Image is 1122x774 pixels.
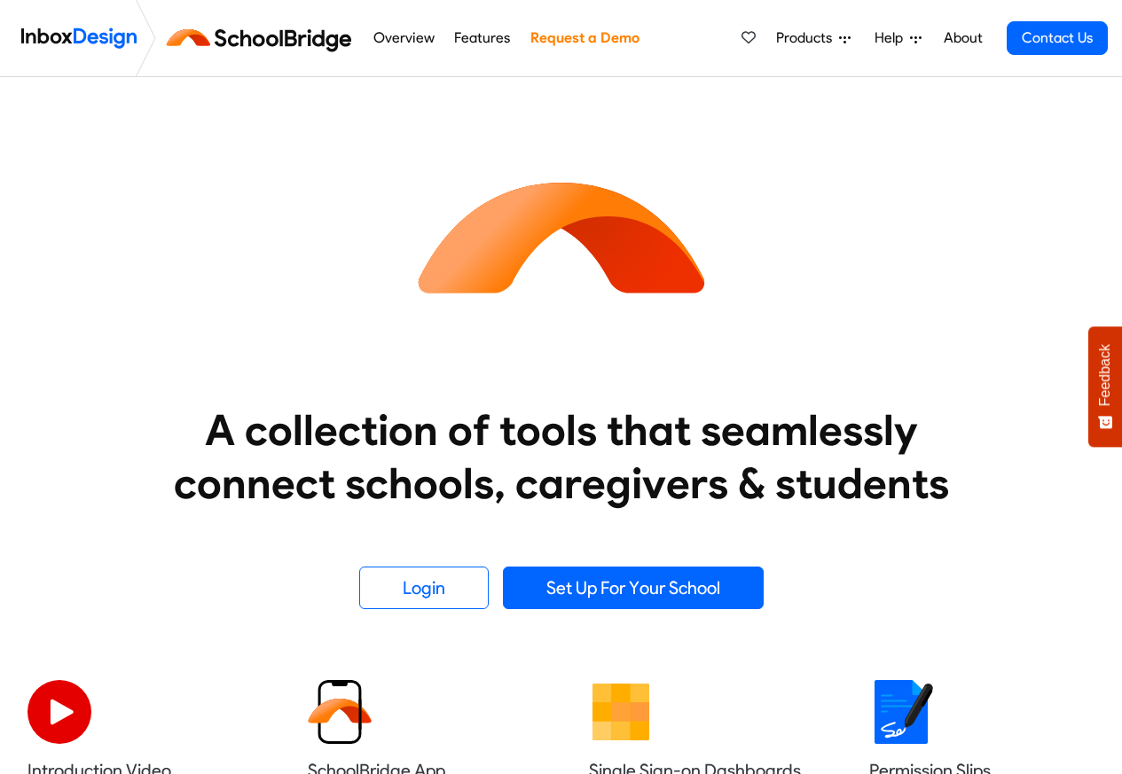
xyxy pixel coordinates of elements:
a: Products [769,20,858,56]
a: Login [359,567,489,609]
a: About [938,20,987,56]
heading: A collection of tools that seamlessly connect schools, caregivers & students [140,403,983,510]
span: Products [776,27,839,49]
img: 2022_01_13_icon_grid.svg [589,680,653,744]
img: icon_schoolbridge.svg [402,77,721,396]
button: Feedback - Show survey [1088,326,1122,447]
a: Request a Demo [525,20,644,56]
span: Feedback [1097,344,1113,406]
span: Help [875,27,910,49]
img: 2022_01_13_icon_sb_app.svg [308,680,372,744]
a: Features [450,20,515,56]
a: Contact Us [1007,21,1108,55]
a: Overview [368,20,439,56]
img: 2022_01_18_icon_signature.svg [869,680,933,744]
a: Set Up For Your School [503,567,764,609]
a: Help [867,20,929,56]
img: schoolbridge logo [163,17,363,59]
img: 2022_07_11_icon_video_playback.svg [27,680,91,744]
